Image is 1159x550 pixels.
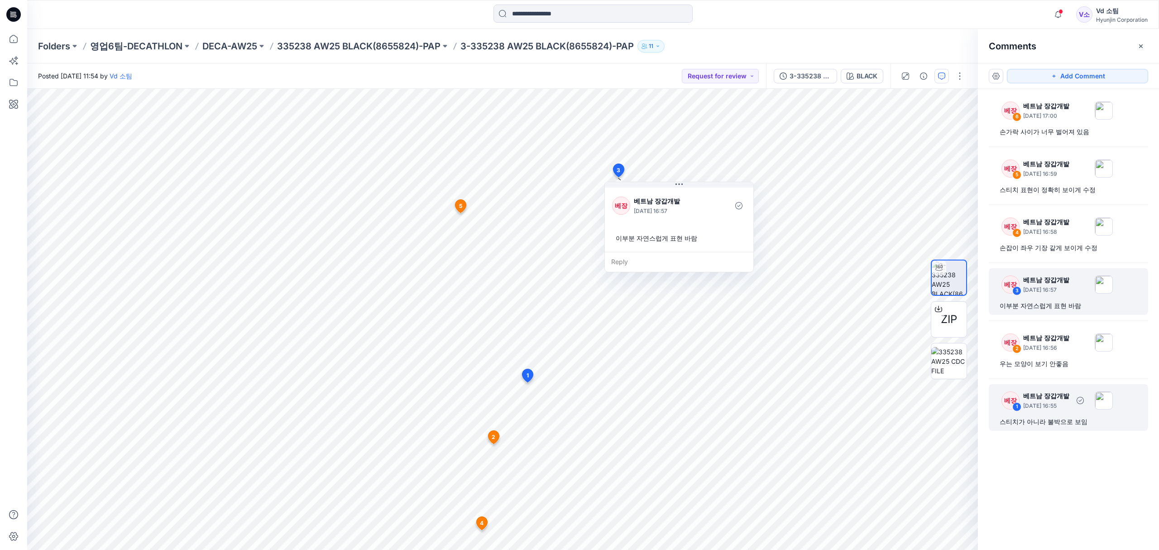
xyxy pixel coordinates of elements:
[202,40,257,53] a: DECA-AW25
[1012,344,1021,353] div: 2
[1001,101,1020,120] div: 베장
[1000,242,1137,253] div: 손잡이 좌우 기장 같게 보이게 수정
[774,69,837,83] button: 3-335238 AW25 BLACK(8655824)-PAP
[605,252,753,272] div: Reply
[1023,169,1069,179] p: [DATE] 16:59
[38,40,70,53] a: Folders
[1000,300,1137,311] div: 이부분 자연스럽게 표현 바람
[1000,416,1137,427] div: 스티치가 아니라 불박으로 보임
[1096,5,1148,16] div: Vd 소팀
[637,40,665,53] button: 11
[1023,217,1069,227] p: 베트남 장갑개발
[459,202,462,210] span: 5
[612,230,746,246] div: 이부분 자연스럽게 표현 바람
[1012,402,1021,411] div: 1
[1000,358,1137,369] div: 우는 모양이 보기 안좋음
[1012,286,1021,295] div: 3
[1012,112,1021,121] div: 6
[612,197,630,215] div: 베장
[941,311,957,328] span: ZIP
[1012,228,1021,237] div: 4
[1000,184,1137,195] div: 스티치 표현이 정확히 보이게 수정
[790,71,831,81] div: 3-335238 AW25 BLACK(8655824)-PAP
[1023,333,1069,343] p: 베트남 장갑개발
[989,41,1036,52] h2: Comments
[90,40,182,53] a: 영업6팀-DECATHLON
[841,69,883,83] button: BLACK
[617,166,620,174] span: 3
[277,40,441,53] a: 335238 AW25 BLACK(8655824)-PAP
[1023,391,1069,401] p: 베트남 장갑개발
[1001,391,1020,410] div: 베장
[857,71,877,81] div: BLACK
[1023,111,1069,121] p: [DATE] 17:00
[1023,285,1069,294] p: [DATE] 16:57
[931,347,967,376] img: 335238 AW25 CDC FILE
[110,72,132,80] a: Vd 소팀
[634,207,708,216] p: [DATE] 16:57
[1001,275,1020,294] div: 베장
[1000,126,1137,137] div: 손가락 사이가 너무 벌어져 있음
[527,371,529,380] span: 1
[480,519,484,527] span: 4
[492,433,495,441] span: 2
[1001,333,1020,352] div: 베장
[1023,275,1069,285] p: 베트남 장갑개발
[1023,343,1069,352] p: [DATE] 16:56
[932,261,966,295] img: 3-335238 AW25 BLACK(8655824)-PAP
[649,41,653,51] p: 11
[1007,69,1148,83] button: Add Comment
[1001,217,1020,236] div: 베장
[460,40,634,53] p: 3-335238 AW25 BLACK(8655824)-PAP
[1023,227,1069,236] p: [DATE] 16:58
[1023,401,1069,410] p: [DATE] 16:55
[1023,101,1069,111] p: 베트남 장갑개발
[38,71,132,81] span: Posted [DATE] 11:54 by
[1076,6,1092,23] div: V소
[1012,170,1021,179] div: 5
[1023,159,1069,169] p: 베트남 장갑개발
[916,69,931,83] button: Details
[1001,159,1020,178] div: 베장
[634,196,708,207] p: 베트남 장갑개발
[1096,16,1148,23] div: Hyunjin Corporation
